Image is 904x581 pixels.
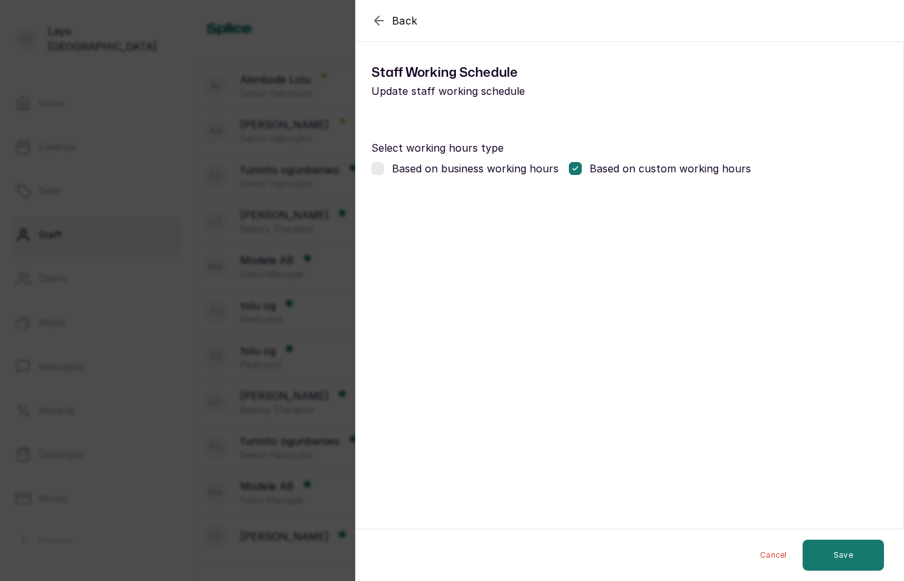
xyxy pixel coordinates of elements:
p: Based on custom working hours [590,161,751,176]
p: Update staff working schedule [371,83,630,99]
p: Based on business working hours [392,161,559,176]
button: Save [803,540,884,571]
span: Back [392,13,418,28]
p: Select working hours type [371,140,888,156]
h1: Staff Working Schedule [371,63,630,83]
button: Back [371,13,418,28]
button: Cancel [750,540,797,571]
